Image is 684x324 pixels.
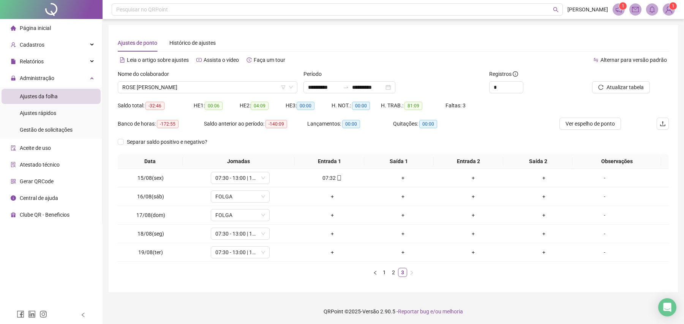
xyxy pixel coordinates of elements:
div: Open Intercom Messenger [658,298,676,316]
span: down [261,250,265,255]
div: + [300,230,365,238]
div: HE 2: [240,101,286,110]
div: + [371,174,435,182]
div: 07:32 [300,174,365,182]
div: Saldo total: [118,101,194,110]
span: mobile [336,175,342,181]
span: upload [660,121,666,127]
span: left [373,271,378,275]
span: down [261,176,265,180]
span: gift [11,212,16,217]
span: swap [593,57,599,63]
span: user-add [11,42,16,47]
span: 04:09 [251,102,269,110]
a: 2 [389,268,398,277]
div: + [441,192,505,201]
li: 1 [380,268,389,277]
span: 1 [622,3,624,9]
span: file-text [120,57,125,63]
span: Ajustes da folha [20,93,58,99]
span: 15/08(sex) [137,175,164,181]
span: Gestão de solicitações [20,127,73,133]
li: 2 [389,268,398,277]
span: Atestado técnico [20,162,60,168]
div: + [371,211,435,219]
span: search [553,7,559,13]
span: down [261,194,265,199]
div: + [512,211,576,219]
div: H. TRAB.: [381,101,445,110]
span: down [261,231,265,236]
span: Aceite de uso [20,145,51,151]
span: qrcode [11,179,16,184]
span: Clube QR - Beneficios [20,212,70,218]
div: + [371,248,435,256]
span: left [81,312,86,318]
span: Registros [489,70,518,78]
span: 00:00 [297,102,314,110]
span: Ajustes rápidos [20,110,56,116]
div: + [512,230,576,238]
div: + [441,248,505,256]
span: Observações [576,157,658,165]
span: -140:09 [265,120,287,128]
span: FOLGA [215,191,265,202]
div: - [582,174,627,182]
span: 07:30 - 13:00 | 14:00 - 17:30 [215,228,265,239]
span: lock [11,75,16,81]
span: -172:55 [157,120,179,128]
th: Saída 1 [364,154,434,169]
span: swap-right [343,84,349,90]
span: solution [11,162,16,167]
div: + [512,192,576,201]
span: 00:06 [205,102,223,110]
span: linkedin [28,310,36,318]
span: info-circle [513,71,518,77]
div: + [300,211,365,219]
span: Leia o artigo sobre ajustes [127,57,189,63]
span: Reportar bug e/ou melhoria [398,308,463,315]
li: Próxima página [407,268,416,277]
span: Administração [20,75,54,81]
div: - [582,248,627,256]
img: 68789 [663,4,675,15]
a: 1 [380,268,389,277]
sup: 1 [619,2,627,10]
span: 19/08(ter) [138,249,163,255]
label: Período [303,70,327,78]
span: home [11,25,16,31]
span: 16/08(sáb) [137,193,164,200]
span: Versão [362,308,379,315]
div: - [582,230,627,238]
th: Observações [573,154,661,169]
span: to [343,84,349,90]
div: Lançamentos: [307,120,393,128]
div: Banco de horas: [118,120,204,128]
button: Atualizar tabela [592,81,650,93]
div: Ajustes de ponto [118,39,157,47]
span: instagram [39,310,47,318]
span: 07:30 - 13:00 | 14:00 - 17:30 [215,247,265,258]
span: filter [281,85,286,90]
li: Página anterior [371,268,380,277]
div: + [512,174,576,182]
span: 17/08(dom) [136,212,165,218]
span: Separar saldo positivo e negativo? [124,138,210,146]
div: Histórico de ajustes [169,39,216,47]
div: + [441,230,505,238]
button: left [371,268,380,277]
span: Gerar QRCode [20,178,54,184]
button: right [407,268,416,277]
th: Saída 2 [503,154,573,169]
span: 00:00 [419,120,437,128]
div: Quitações: [393,120,462,128]
span: Relatórios [20,58,44,64]
label: Nome do colaborador [118,70,174,78]
span: youtube [196,57,202,63]
div: HE 1: [194,101,240,110]
th: Jornadas [183,154,295,169]
span: down [261,213,265,217]
span: reload [598,85,603,90]
div: HE 3: [286,101,332,110]
th: Data [118,154,183,169]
